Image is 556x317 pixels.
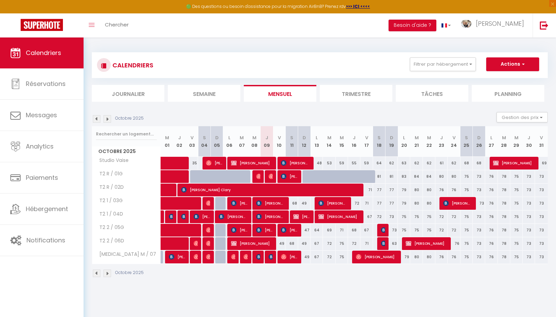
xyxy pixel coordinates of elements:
span: Réservations [26,79,66,88]
span: T2 1 / 03G [93,197,124,205]
li: Mensuel [244,85,316,102]
abbr: S [465,134,468,141]
span: [PERSON_NAME] [219,210,248,223]
div: 59 [360,157,373,170]
div: 75 [460,224,473,237]
abbr: L [228,134,230,141]
div: 73 [473,197,485,210]
span: Messages [26,111,57,119]
div: 76 [448,251,460,263]
span: [PERSON_NAME] [281,250,297,263]
div: 76 [485,237,498,250]
span: [PERSON_NAME] [194,250,198,263]
span: [PERSON_NAME] [281,170,297,183]
div: 80 [410,184,423,196]
div: 73 [385,210,398,223]
li: Semaine [168,85,240,102]
div: 64 [310,224,323,237]
span: Octobre 2025 [92,146,161,156]
span: [PERSON_NAME] [281,223,297,237]
span: [PERSON_NAME] [318,197,347,210]
div: 73 [523,184,535,196]
div: 75 [460,170,473,183]
div: 84 [410,170,423,183]
div: 80 [423,184,435,196]
div: 80 [410,197,423,210]
th: 08 [248,126,261,157]
div: 72 [435,224,448,237]
span: Calendriers [26,48,61,57]
span: T2 R / 01G [93,170,124,178]
span: [PERSON_NAME] [356,250,397,263]
abbr: J [353,134,356,141]
li: Tâches [396,85,468,102]
div: 62 [385,157,398,170]
p: Octobre 2025 [115,115,144,122]
li: Journalier [92,85,164,102]
th: 24 [448,126,460,157]
div: 62 [410,157,423,170]
div: 75 [423,210,435,223]
div: 71 [336,224,348,237]
span: [PERSON_NAME] [231,197,248,210]
button: Gestion des prix [497,112,548,122]
div: 75 [423,224,435,237]
div: 79 [398,197,410,210]
th: 17 [360,126,373,157]
div: 68 [460,157,473,170]
abbr: V [365,134,368,141]
th: 04 [198,126,210,157]
li: Planning [472,85,544,102]
div: 68 [285,237,298,250]
th: 25 [460,126,473,157]
div: 75 [460,237,473,250]
div: 48 [310,157,323,170]
span: [PERSON_NAME] [256,197,285,210]
abbr: L [316,134,318,141]
div: 76 [485,210,498,223]
div: 67 [310,237,323,250]
abbr: J [178,134,181,141]
div: 63 [385,237,398,250]
li: Trimestre [320,85,392,102]
input: Rechercher un logement... [96,128,157,140]
span: [PERSON_NAME] [381,223,385,237]
span: Chercher [105,21,129,28]
div: 63 [398,157,410,170]
div: 69 [323,224,335,237]
div: 59 [336,157,348,170]
img: ... [461,20,471,28]
div: 78 [498,224,510,237]
div: 75 [336,251,348,263]
th: 20 [398,126,410,157]
div: 67 [360,224,373,237]
span: [PERSON_NAME] [256,210,285,223]
div: 69 [535,157,548,170]
abbr: J [527,134,530,141]
span: [PERSON_NAME] Clary [181,183,359,196]
div: 77 [373,197,385,210]
abbr: J [440,134,443,141]
div: 49 [298,197,310,210]
abbr: M [514,134,519,141]
span: [PERSON_NAME] [243,250,248,263]
th: 31 [535,126,548,157]
div: 73 [523,210,535,223]
span: Analytics [26,142,54,151]
span: [PERSON_NAME] [206,250,210,263]
abbr: M [427,134,431,141]
span: Studio Vaise [93,157,130,164]
div: 73 [523,197,535,210]
span: [PERSON_NAME] [269,170,273,183]
span: [PERSON_NAME] [169,250,185,263]
div: 49 [298,237,310,250]
div: 72 [373,210,385,223]
abbr: D [390,134,393,141]
th: 07 [236,126,248,157]
div: 47 [298,224,310,237]
div: 78 [498,237,510,250]
div: 78 [498,251,510,263]
th: 28 [498,126,510,157]
abbr: L [490,134,492,141]
div: 76 [485,197,498,210]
